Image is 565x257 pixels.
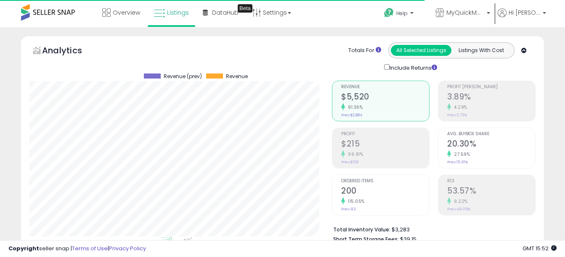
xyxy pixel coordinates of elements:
small: 4.29% [451,104,467,110]
h2: 3.89% [447,92,535,103]
span: Overview [113,8,140,17]
span: Revenue [226,73,248,79]
small: 91.36% [345,104,363,110]
h2: 53.57% [447,186,535,197]
span: Ordered Items [341,179,429,184]
span: Revenue (prev) [164,73,202,79]
div: seller snap | | [8,245,146,253]
li: $3,283 [333,224,529,234]
span: Profit [341,132,429,136]
span: DataHub [212,8,239,17]
small: Prev: 15.91% [447,160,468,165]
small: 9.22% [451,198,468,205]
small: 115.05% [345,198,365,205]
h2: $215 [341,139,429,150]
span: Avg. Buybox Share [447,132,535,136]
small: Prev: $2,884 [341,113,362,118]
span: Hi [PERSON_NAME] [509,8,540,17]
span: Profit [PERSON_NAME] [447,85,535,89]
button: All Selected Listings [391,45,451,56]
span: ROI [447,179,535,184]
small: 99.91% [345,151,363,157]
b: Total Inventory Value: [333,226,390,233]
div: Tooltip anchor [238,4,252,13]
small: Prev: 49.05% [447,207,470,212]
h2: $5,520 [341,92,429,103]
small: Prev: $108 [341,160,358,165]
h2: 200 [341,186,429,197]
small: Prev: 3.73% [447,113,467,118]
small: Prev: 93 [341,207,356,212]
a: Hi [PERSON_NAME] [498,8,546,27]
div: Include Returns [378,63,447,72]
button: Listings With Cost [451,45,512,56]
a: Privacy Policy [109,244,146,252]
span: Revenue [341,85,429,89]
strong: Copyright [8,244,39,252]
small: 27.59% [451,151,470,157]
h2: 20.30% [447,139,535,150]
div: Totals For [348,47,381,55]
span: Listings [167,8,189,17]
h5: Analytics [42,45,98,58]
span: Help [396,10,408,17]
a: Terms of Use [72,244,108,252]
span: 2025-10-13 15:52 GMT [523,244,557,252]
a: Help [377,1,428,27]
i: Get Help [384,8,394,18]
span: MyQuickMart [446,8,484,17]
